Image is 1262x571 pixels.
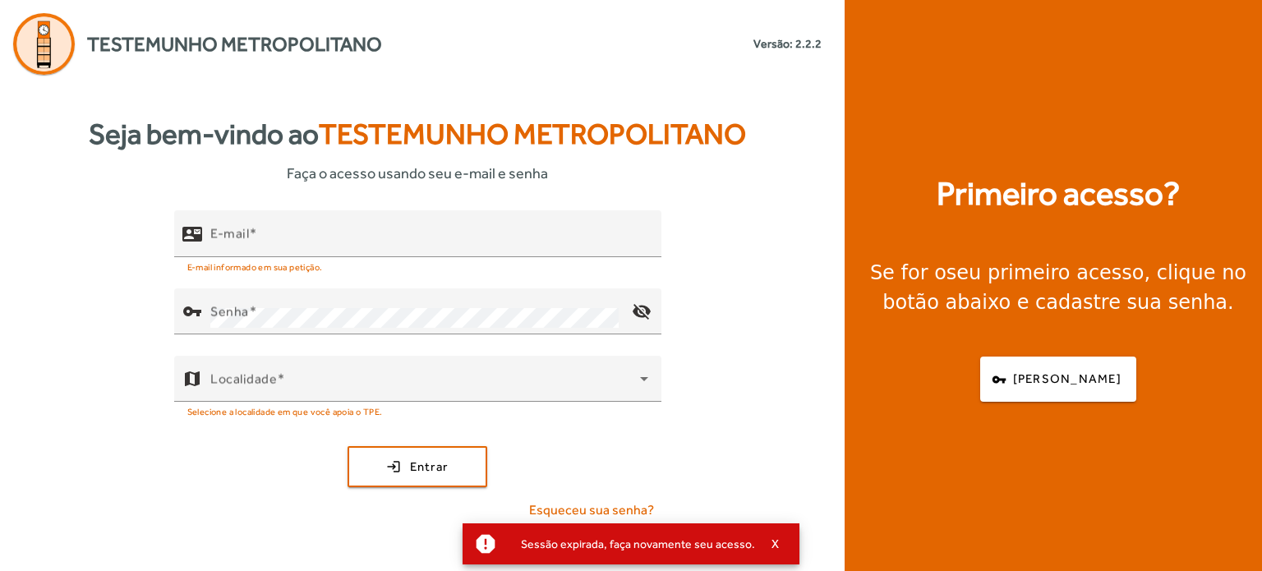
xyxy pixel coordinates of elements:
[210,226,249,242] mat-label: E-mail
[410,458,449,477] span: Entrar
[529,500,654,520] span: Esqueceu sua senha?
[980,357,1136,402] button: [PERSON_NAME]
[182,224,202,244] mat-icon: contact_mail
[864,258,1252,317] div: Se for o , clique no botão abaixo e cadastre sua senha.
[182,369,202,389] mat-icon: map
[210,371,277,387] mat-label: Localidade
[182,302,202,321] mat-icon: vpn_key
[937,169,1180,219] strong: Primeiro acesso?
[621,292,661,331] mat-icon: visibility_off
[508,532,755,555] div: Sessão expirada, faça novamente seu acesso.
[187,257,323,275] mat-hint: E-mail informado em sua petição.
[473,532,498,556] mat-icon: report
[210,304,249,320] mat-label: Senha
[87,30,382,59] span: Testemunho Metropolitano
[753,35,822,53] small: Versão: 2.2.2
[771,536,780,551] span: X
[187,402,383,420] mat-hint: Selecione a localidade em que você apoia o TPE.
[287,162,548,184] span: Faça o acesso usando seu e-mail e senha
[13,13,75,75] img: Logo Agenda
[755,536,796,551] button: X
[89,113,746,156] strong: Seja bem-vindo ao
[1013,370,1122,389] span: [PERSON_NAME]
[946,261,1145,284] strong: seu primeiro acesso
[319,117,746,150] span: Testemunho Metropolitano
[348,446,487,487] button: Entrar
